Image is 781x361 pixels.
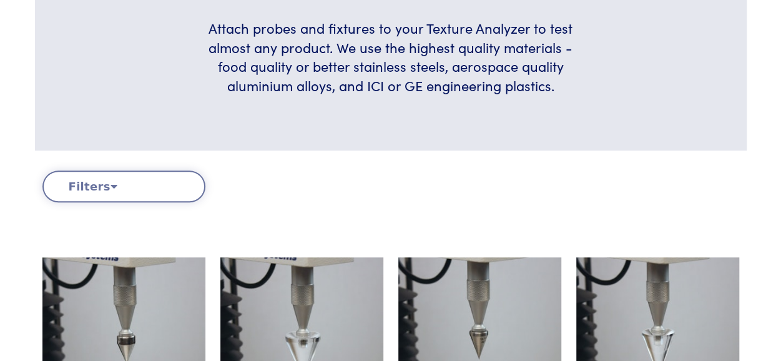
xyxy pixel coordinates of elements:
button: Filters [42,171,205,202]
h6: Attach probes and fixtures to your Texture Analyzer to test almost any product. We use the highes... [194,19,587,96]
